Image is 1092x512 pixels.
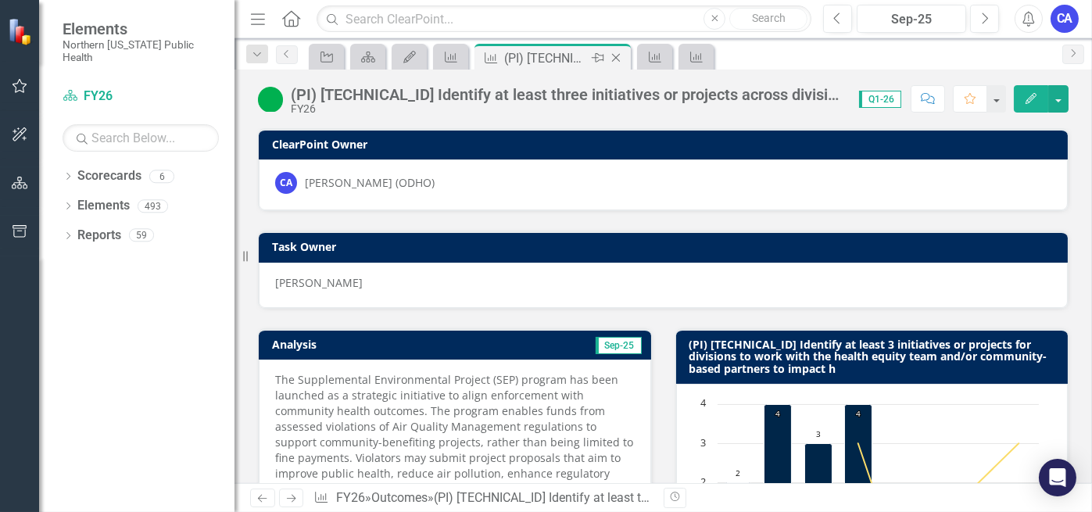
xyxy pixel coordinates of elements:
[149,170,174,183] div: 6
[63,20,219,38] span: Elements
[700,474,706,489] text: 2
[275,172,297,194] div: CA
[77,197,130,215] a: Elements
[752,12,786,24] span: Search
[6,16,36,46] img: ClearPoint Strategy
[857,5,966,33] button: Sep-25
[816,428,821,439] text: 3
[291,86,843,103] div: (PI) [TECHNICAL_ID] Identify at least three initiatives or projects across divisions that collabo...
[272,338,451,350] h3: Analysis
[63,38,219,64] small: Northern [US_STATE] Public Health
[736,467,740,478] text: 2
[336,490,365,505] a: FY26
[258,87,283,112] img: On Target
[862,10,961,29] div: Sep-25
[1051,5,1079,33] button: CA
[272,241,1060,252] h3: Task Owner
[272,138,1060,150] h3: ClearPoint Owner
[700,396,707,410] text: 4
[77,227,121,245] a: Reports
[700,435,706,449] text: 3
[856,408,861,419] text: 4
[63,124,219,152] input: Search Below...
[1039,459,1076,496] div: Open Intercom Messenger
[291,103,843,115] div: FY26
[313,489,651,507] div: » »
[775,408,780,419] text: 4
[305,175,435,191] div: [PERSON_NAME] (ODHO)
[596,337,642,354] span: Sep-25
[129,229,154,242] div: 59
[689,338,1061,374] h3: (PI) [TECHNICAL_ID] Identify at least 3 initiatives or projects for divisions to work with the he...
[63,88,219,106] a: FY26
[77,167,141,185] a: Scorecards
[504,48,588,68] div: (PI) [TECHNICAL_ID] Identify at least three initiatives or projects across divisions that collabo...
[371,490,428,505] a: Outcomes
[275,275,1051,291] div: [PERSON_NAME]
[138,199,168,213] div: 493
[317,5,811,33] input: Search ClearPoint...
[859,91,901,108] span: Q1-26
[729,8,807,30] button: Search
